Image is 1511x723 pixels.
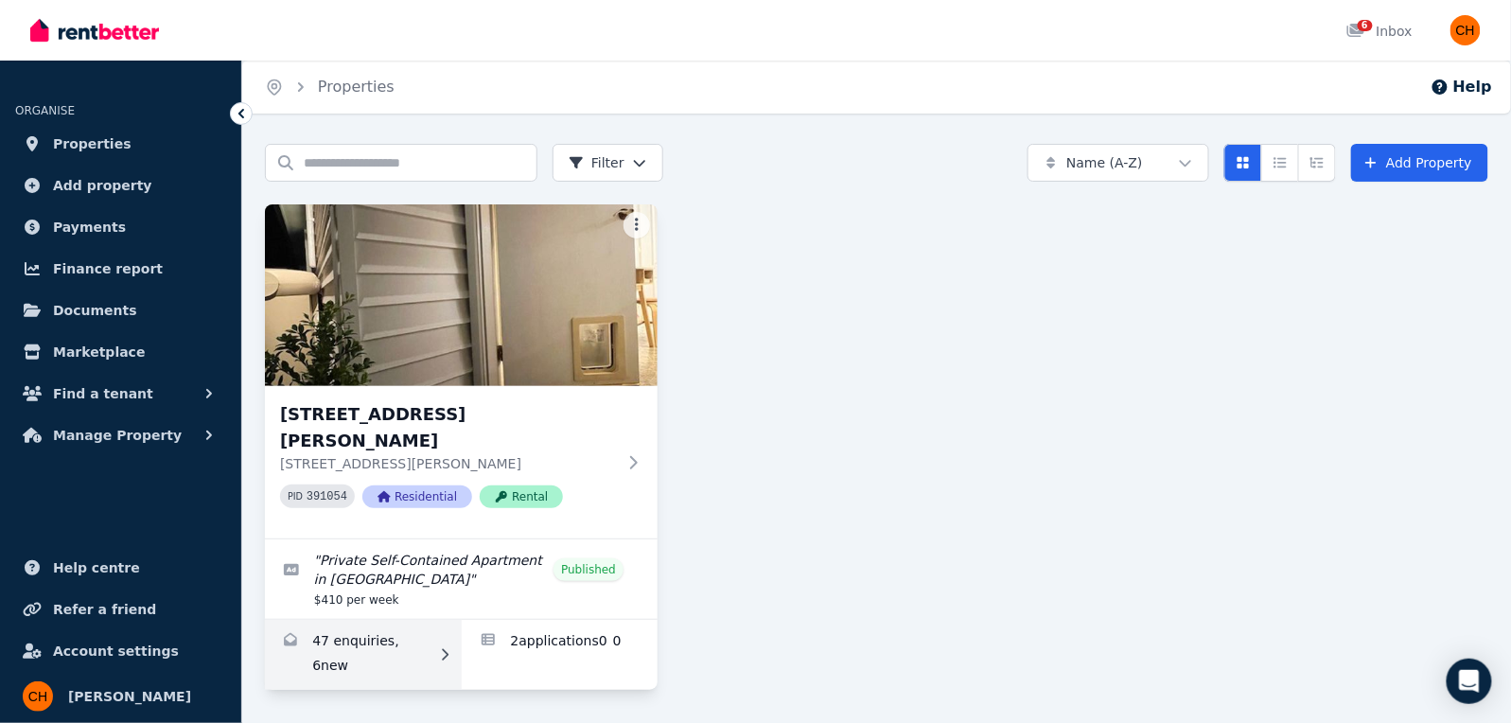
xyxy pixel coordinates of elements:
[15,591,226,628] a: Refer a friend
[15,291,226,329] a: Documents
[265,620,462,690] a: Enquiries for 4 Hudson Ct, Ashburton
[53,640,179,662] span: Account settings
[1261,144,1299,182] button: Compact list view
[1358,20,1373,31] span: 6
[53,424,182,447] span: Manage Property
[53,556,140,579] span: Help centre
[462,620,659,690] a: Applications for 4 Hudson Ct, Ashburton
[1447,659,1492,704] div: Open Intercom Messenger
[15,125,226,163] a: Properties
[15,333,226,371] a: Marketplace
[318,78,395,96] a: Properties
[624,212,650,238] button: More options
[15,549,226,587] a: Help centre
[15,167,226,204] a: Add property
[362,485,472,508] span: Residential
[15,250,226,288] a: Finance report
[1066,153,1143,172] span: Name (A-Z)
[53,257,163,280] span: Finance report
[68,685,191,708] span: [PERSON_NAME]
[15,632,226,670] a: Account settings
[23,681,53,712] img: Carol B Hooper
[53,174,152,197] span: Add property
[53,598,156,621] span: Refer a friend
[30,16,159,44] img: RentBetter
[15,416,226,454] button: Manage Property
[553,144,663,182] button: Filter
[1028,144,1209,182] button: Name (A-Z)
[242,61,417,114] nav: Breadcrumb
[480,485,563,508] span: Rental
[15,375,226,413] button: Find a tenant
[1224,144,1262,182] button: Card view
[53,382,153,405] span: Find a tenant
[1298,144,1336,182] button: Expanded list view
[1351,144,1488,182] a: Add Property
[265,539,658,619] a: Edit listing: Private Self-Contained Apartment in Ashburton
[280,401,616,454] h3: [STREET_ADDRESS][PERSON_NAME]
[280,454,616,473] p: [STREET_ADDRESS][PERSON_NAME]
[569,153,624,172] span: Filter
[265,204,658,386] img: 4 Hudson Ct, Ashburton
[53,132,132,155] span: Properties
[1346,22,1413,41] div: Inbox
[1450,15,1481,45] img: Carol B Hooper
[53,299,137,322] span: Documents
[1431,76,1492,98] button: Help
[53,216,126,238] span: Payments
[1224,144,1336,182] div: View options
[15,104,75,117] span: ORGANISE
[307,490,347,503] code: 391054
[288,491,303,502] small: PID
[15,208,226,246] a: Payments
[265,204,658,538] a: 4 Hudson Ct, Ashburton[STREET_ADDRESS][PERSON_NAME][STREET_ADDRESS][PERSON_NAME]PID 391054Residen...
[53,341,145,363] span: Marketplace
